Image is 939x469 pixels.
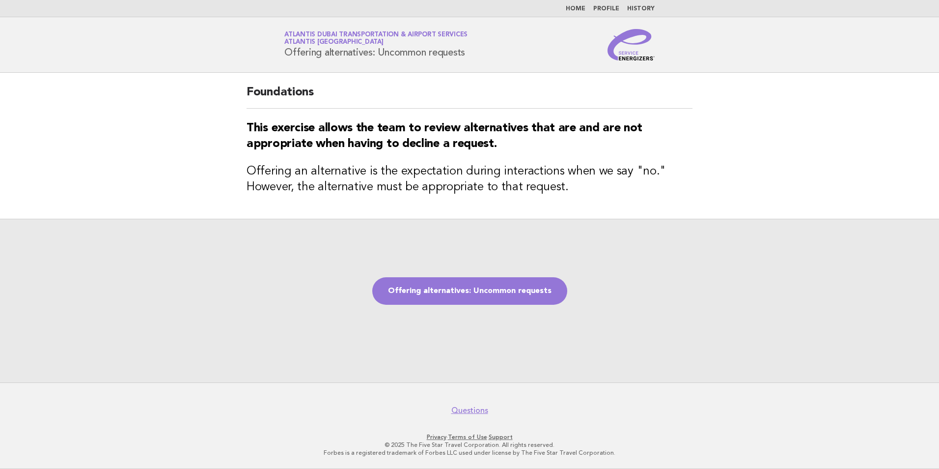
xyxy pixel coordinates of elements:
[489,434,513,440] a: Support
[169,449,770,457] p: Forbes is a registered trademark of Forbes LLC used under license by The Five Star Travel Corpora...
[169,433,770,441] p: · ·
[566,6,585,12] a: Home
[627,6,655,12] a: History
[451,406,488,415] a: Questions
[247,85,692,109] h2: Foundations
[284,39,384,46] span: Atlantis [GEOGRAPHIC_DATA]
[247,164,692,195] h3: Offering an alternative is the expectation during interactions when we say "no." However, the alt...
[169,441,770,449] p: © 2025 The Five Star Travel Corporation. All rights reserved.
[448,434,487,440] a: Terms of Use
[593,6,619,12] a: Profile
[427,434,446,440] a: Privacy
[247,122,642,150] strong: This exercise allows the team to review alternatives that are and are not appropriate when having...
[284,31,468,45] a: Atlantis Dubai Transportation & Airport ServicesAtlantis [GEOGRAPHIC_DATA]
[372,277,567,305] a: Offering alternatives: Uncommon requests
[284,32,468,58] h1: Offering alternatives: Uncommon requests
[608,29,655,60] img: Service Energizers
